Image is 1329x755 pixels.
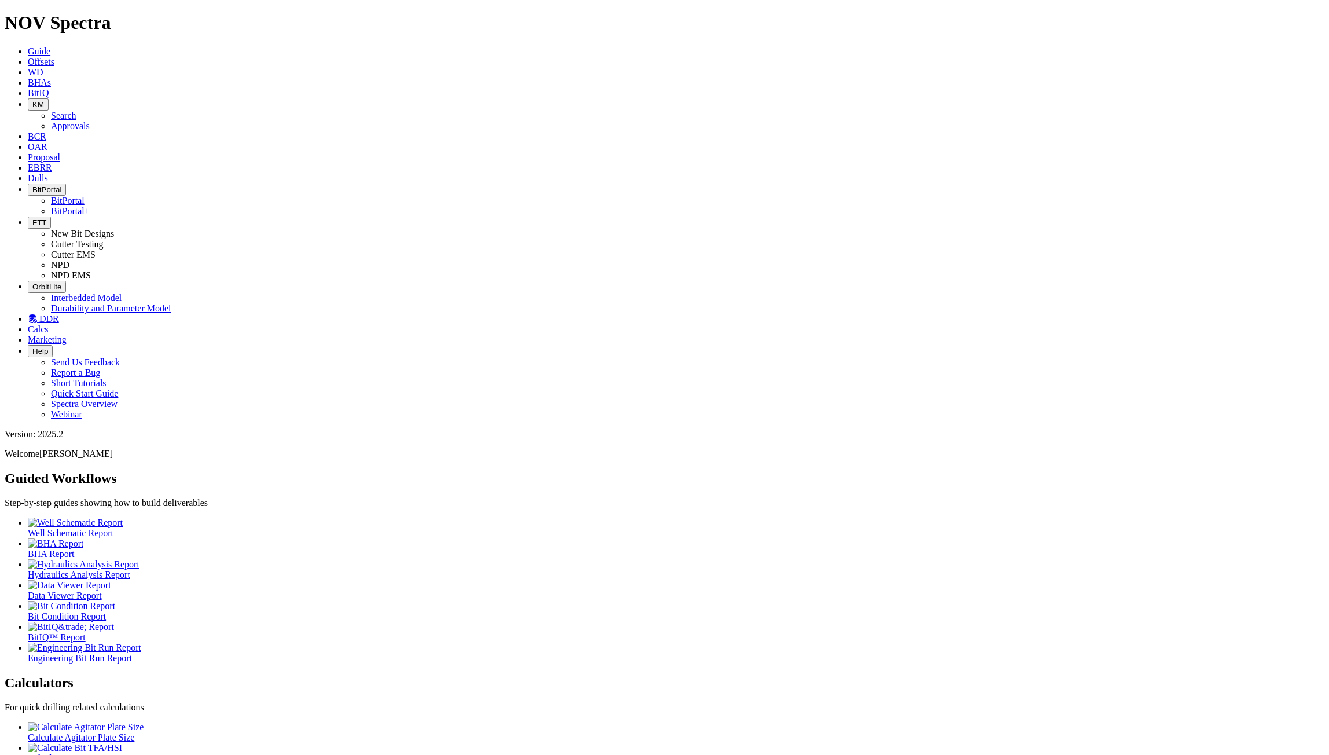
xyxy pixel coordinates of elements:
[51,303,171,313] a: Durability and Parameter Model
[28,345,53,357] button: Help
[28,281,66,293] button: OrbitLite
[51,399,118,409] a: Spectra Overview
[28,601,1324,621] a: Bit Condition Report Bit Condition Report
[28,173,48,183] a: Dulls
[28,632,86,642] span: BitIQ™ Report
[5,498,1324,508] p: Step-by-step guides showing how to build deliverables
[51,206,90,216] a: BitPortal+
[28,88,49,98] a: BitIQ
[51,229,114,239] a: New Bit Designs
[28,57,54,67] a: Offsets
[5,429,1324,439] div: Version: 2025.2
[5,702,1324,713] p: For quick drilling related calculations
[28,538,83,549] img: BHA Report
[28,580,1324,600] a: Data Viewer Report Data Viewer Report
[28,653,132,663] span: Engineering Bit Run Report
[28,601,115,611] img: Bit Condition Report
[28,580,111,591] img: Data Viewer Report
[28,722,144,732] img: Calculate Agitator Plate Size
[28,611,106,621] span: Bit Condition Report
[51,250,96,259] a: Cutter EMS
[28,549,74,559] span: BHA Report
[28,722,1324,742] a: Calculate Agitator Plate Size Calculate Agitator Plate Size
[28,142,47,152] a: OAR
[51,368,100,377] a: Report a Bug
[51,270,91,280] a: NPD EMS
[28,152,60,162] a: Proposal
[32,218,46,227] span: FTT
[28,622,1324,642] a: BitIQ&trade; Report BitIQ™ Report
[28,559,139,570] img: Hydraulics Analysis Report
[51,293,122,303] a: Interbedded Model
[51,121,90,131] a: Approvals
[39,449,113,459] span: [PERSON_NAME]
[39,314,59,324] span: DDR
[51,389,118,398] a: Quick Start Guide
[5,471,1324,486] h2: Guided Workflows
[32,100,44,109] span: KM
[28,335,67,344] a: Marketing
[28,643,1324,663] a: Engineering Bit Run Report Engineering Bit Run Report
[5,12,1324,34] h1: NOV Spectra
[28,78,51,87] a: BHAs
[51,239,104,249] a: Cutter Testing
[28,559,1324,580] a: Hydraulics Analysis Report Hydraulics Analysis Report
[28,528,113,538] span: Well Schematic Report
[28,643,141,653] img: Engineering Bit Run Report
[28,217,51,229] button: FTT
[28,743,122,753] img: Calculate Bit TFA/HSI
[28,98,49,111] button: KM
[5,675,1324,691] h2: Calculators
[28,184,66,196] button: BitPortal
[32,283,61,291] span: OrbitLite
[51,409,82,419] a: Webinar
[28,622,114,632] img: BitIQ&trade; Report
[32,347,48,355] span: Help
[28,591,102,600] span: Data Viewer Report
[28,46,50,56] a: Guide
[28,518,1324,538] a: Well Schematic Report Well Schematic Report
[28,163,52,173] a: EBRR
[28,518,123,528] img: Well Schematic Report
[51,111,76,120] a: Search
[28,538,1324,559] a: BHA Report BHA Report
[51,196,85,206] a: BitPortal
[28,324,49,334] a: Calcs
[28,67,43,77] a: WD
[28,570,130,580] span: Hydraulics Analysis Report
[51,357,120,367] a: Send Us Feedback
[28,131,46,141] a: BCR
[32,185,61,194] span: BitPortal
[5,449,1324,459] p: Welcome
[51,378,107,388] a: Short Tutorials
[51,260,69,270] a: NPD
[28,314,59,324] a: DDR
